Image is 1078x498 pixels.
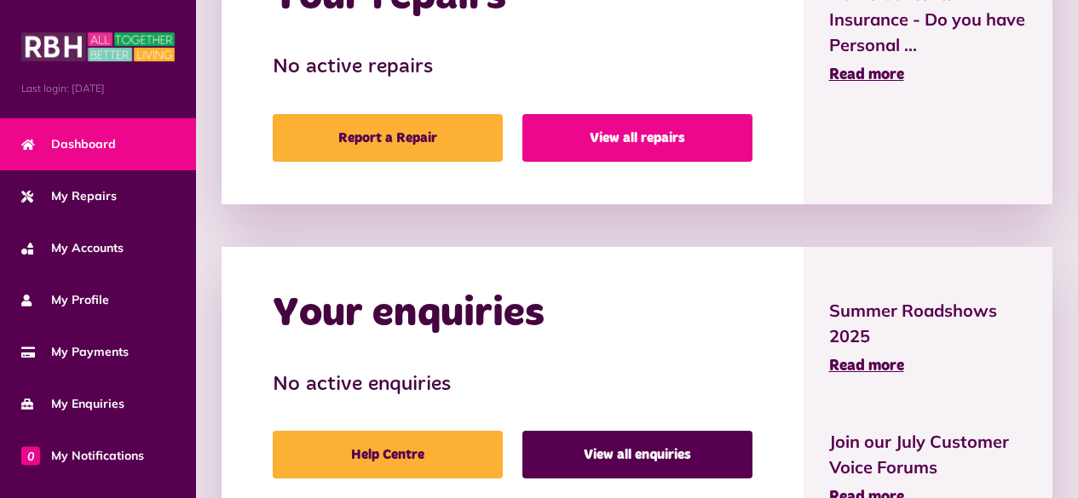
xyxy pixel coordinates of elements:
a: Report a Repair [273,114,503,162]
span: My Payments [21,343,129,361]
a: View all enquiries [522,431,752,478]
span: My Accounts [21,239,124,257]
span: Last login: [DATE] [21,81,175,96]
h3: No active repairs [273,55,752,80]
span: Dashboard [21,135,116,153]
h3: No active enquiries [273,373,752,398]
a: View all repairs [522,114,752,162]
span: 0 [21,446,40,465]
span: My Notifications [21,447,144,465]
span: My Profile [21,291,109,309]
span: My Repairs [21,187,117,205]
span: Summer Roadshows 2025 [829,298,1028,349]
span: Join our July Customer Voice Forums [829,429,1028,480]
span: Read more [829,67,904,83]
a: Summer Roadshows 2025 Read more [829,298,1028,378]
img: MyRBH [21,30,175,64]
h2: Your enquiries [273,289,545,339]
span: Read more [829,358,904,374]
span: My Enquiries [21,395,124,413]
a: Help Centre [273,431,503,478]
